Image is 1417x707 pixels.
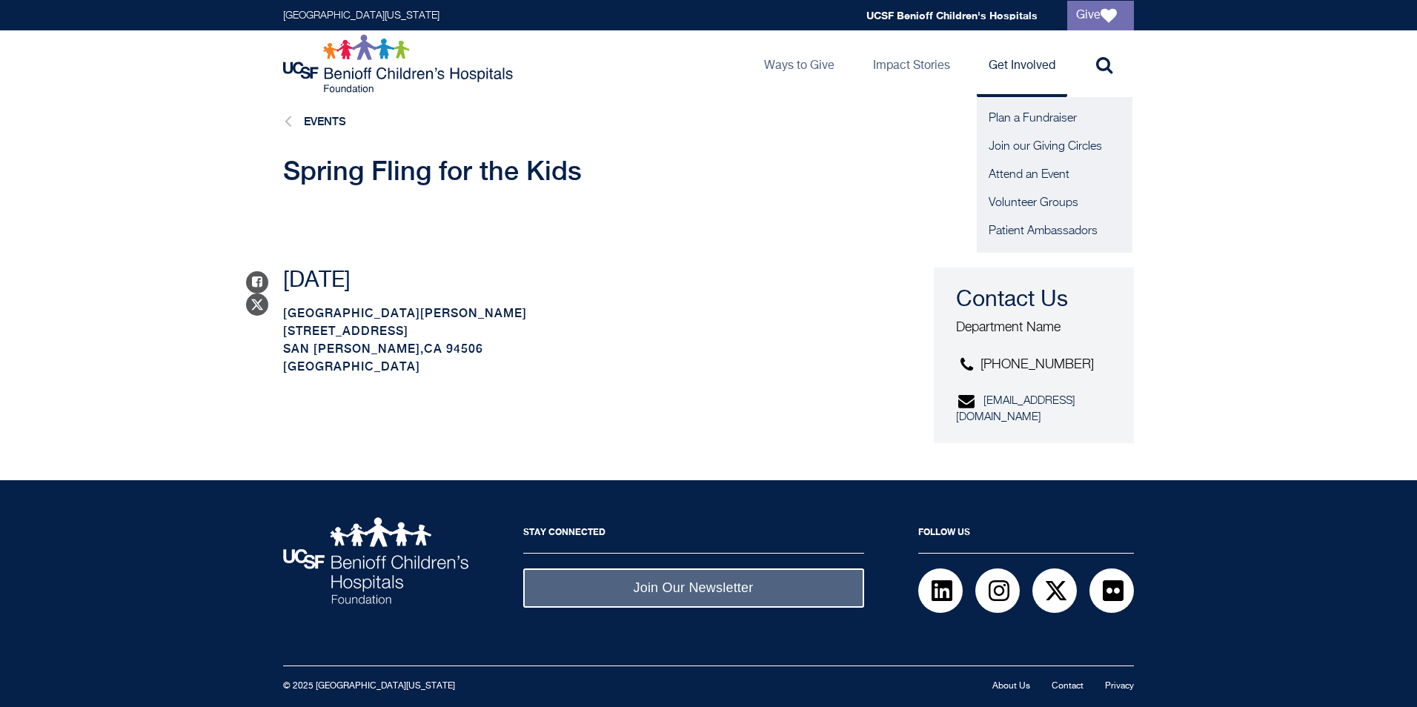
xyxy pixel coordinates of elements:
a: Plan a Fundraiser [977,104,1132,133]
a: Events [304,115,346,127]
h2: Stay Connected [523,517,864,554]
span: Spring Fling for the Kids [283,155,582,186]
a: Join our Giving Circles [977,133,1132,161]
img: Logo for UCSF Benioff Children's Hospitals Foundation [283,34,517,93]
a: Attend an Event [977,161,1132,189]
span: CA [424,342,442,356]
span: San [PERSON_NAME] [283,342,420,356]
h3: Contact Us [956,285,1118,315]
a: Volunteer Groups [977,189,1132,217]
a: Ways to Give [752,30,846,97]
span: 94506 [446,342,483,356]
span: [STREET_ADDRESS] [283,324,408,338]
a: Contact [1052,682,1084,691]
a: UCSF Benioff Children's Hospitals [866,9,1038,21]
a: About Us [992,682,1030,691]
p: [PHONE_NUMBER] [956,356,1118,374]
a: Impact Stories [861,30,962,97]
h2: Follow Us [918,517,1134,554]
a: Get Involved [977,30,1067,97]
span: [GEOGRAPHIC_DATA] [283,359,420,374]
small: © 2025 [GEOGRAPHIC_DATA][US_STATE] [283,682,455,691]
span: [GEOGRAPHIC_DATA][PERSON_NAME] [283,306,527,320]
p: [DATE] [283,268,854,294]
a: [EMAIL_ADDRESS][DOMAIN_NAME] [956,395,1075,422]
p: Department Name [956,319,1118,337]
img: UCSF Benioff Children's Hospitals [283,517,468,604]
a: Join Our Newsletter [523,568,864,608]
a: Privacy [1105,682,1134,691]
a: Patient Ambassadors [977,217,1132,245]
a: Give [1067,1,1134,30]
a: [GEOGRAPHIC_DATA][US_STATE] [283,10,439,21]
p: , [283,305,854,376]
